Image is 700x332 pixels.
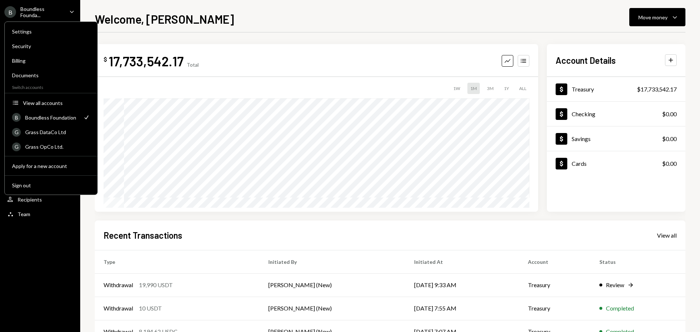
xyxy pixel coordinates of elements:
[8,140,94,153] a: GGrass OpCo Ltd.
[12,163,90,169] div: Apply for a new account
[8,39,94,52] a: Security
[95,12,234,26] h1: Welcome, [PERSON_NAME]
[139,281,173,289] div: 19,990 USDT
[5,83,97,90] div: Switch accounts
[17,196,42,203] div: Recipients
[519,273,591,297] td: Treasury
[20,6,63,18] div: Boundless Founda...
[8,160,94,173] button: Apply for a new account
[12,43,90,49] div: Security
[606,281,624,289] div: Review
[547,77,685,101] a: Treasury$17,733,542.17
[547,126,685,151] a: Savings$0.00
[12,113,21,122] div: B
[8,179,94,192] button: Sign out
[662,159,677,168] div: $0.00
[519,250,591,273] th: Account
[405,297,519,320] td: [DATE] 7:55 AM
[4,207,76,220] a: Team
[8,69,94,82] a: Documents
[467,83,480,94] div: 1M
[547,151,685,176] a: Cards$0.00
[25,144,90,150] div: Grass OpCo Ltd.
[25,129,90,135] div: Grass DataCo Ltd
[4,193,76,206] a: Recipients
[8,125,94,138] a: GGrass DataCo Ltd
[662,110,677,118] div: $0.00
[139,304,162,313] div: 10 USDT
[556,54,616,66] h2: Account Details
[516,83,529,94] div: ALL
[12,58,90,64] div: Billing
[591,250,685,273] th: Status
[104,304,133,313] div: Withdrawal
[450,83,463,94] div: 1W
[405,273,519,297] td: [DATE] 9:33 AM
[12,182,90,188] div: Sign out
[95,250,260,273] th: Type
[547,102,685,126] a: Checking$0.00
[572,135,591,142] div: Savings
[657,232,677,239] div: View all
[637,85,677,94] div: $17,733,542.17
[8,25,94,38] a: Settings
[260,273,405,297] td: [PERSON_NAME] (New)
[8,54,94,67] a: Billing
[12,128,21,137] div: G
[4,6,16,18] div: B
[8,97,94,110] button: View all accounts
[572,110,595,117] div: Checking
[23,100,90,106] div: View all accounts
[629,8,685,26] button: Move money
[12,72,90,78] div: Documents
[638,13,668,21] div: Move money
[25,114,78,121] div: Boundless Foundation
[260,297,405,320] td: [PERSON_NAME] (New)
[104,56,107,63] div: $
[501,83,512,94] div: 1Y
[572,86,594,93] div: Treasury
[17,211,30,217] div: Team
[260,250,405,273] th: Initiated By
[572,160,587,167] div: Cards
[606,304,634,313] div: Completed
[657,231,677,239] a: View all
[104,281,133,289] div: Withdrawal
[12,142,21,151] div: G
[187,62,199,68] div: Total
[519,297,591,320] td: Treasury
[484,83,497,94] div: 3M
[405,250,519,273] th: Initiated At
[104,229,182,241] h2: Recent Transactions
[662,134,677,143] div: $0.00
[109,53,184,69] div: 17,733,542.17
[12,28,90,35] div: Settings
